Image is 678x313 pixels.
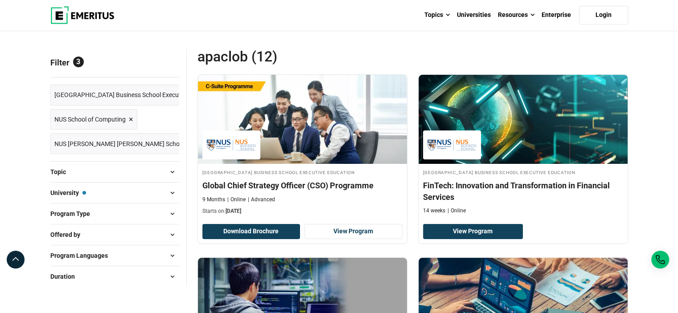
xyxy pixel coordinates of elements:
h4: [GEOGRAPHIC_DATA] Business School Executive Education [202,168,403,176]
span: Duration [50,272,82,281]
h4: Global Chief Strategy Officer (CSO) Programme [202,180,403,191]
p: 9 Months [202,196,225,203]
img: FinTech: Innovation and Transformation in Financial Services | Online Finance Course [419,75,628,164]
img: National University of Singapore Business School Executive Education [427,135,477,155]
button: Program Languages [50,249,179,262]
span: NUS [PERSON_NAME] [PERSON_NAME] School of Medicine [54,139,218,149]
img: Global Chief Strategy Officer (CSO) Programme | Online Leadership Course [198,75,407,164]
a: [GEOGRAPHIC_DATA] Business School Executive Education × [50,85,230,106]
span: [DATE] [226,208,241,214]
p: Online [448,207,466,215]
p: Starts on: [202,207,403,215]
p: Advanced [248,196,275,203]
p: 14 weeks [423,207,445,215]
p: Filter [50,48,179,77]
span: Program Type [50,209,97,219]
h4: [GEOGRAPHIC_DATA] Business School Executive Education [423,168,623,176]
button: Offered by [50,228,179,241]
a: Leadership Course by National University of Singapore Business School Executive Education - Septe... [198,75,407,220]
a: Login [579,6,628,24]
p: Online [227,196,246,203]
h4: FinTech: Innovation and Transformation in Financial Services [423,180,623,202]
span: APACLOB (12) [197,48,413,65]
a: NUS School of Computing × [50,109,137,130]
span: Offered by [50,230,87,240]
span: [GEOGRAPHIC_DATA] Business School Executive Education [54,90,218,100]
a: NUS [PERSON_NAME] [PERSON_NAME] School of Medicine × [50,133,229,154]
a: Reset all [152,58,179,69]
a: View Program [423,224,523,239]
img: National University of Singapore Business School Executive Education [207,135,256,155]
button: Program Type [50,207,179,220]
button: Topic [50,165,179,179]
span: 3 [73,57,84,67]
span: Program Languages [50,251,115,260]
span: University [50,188,86,198]
a: Finance Course by National University of Singapore Business School Executive Education - National... [419,75,628,219]
button: Download Brochure [202,224,300,239]
button: University [50,186,179,199]
button: Duration [50,270,179,283]
span: NUS School of Computing [54,114,126,124]
span: × [129,113,133,126]
a: View Program [304,224,403,239]
span: Topic [50,167,73,177]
